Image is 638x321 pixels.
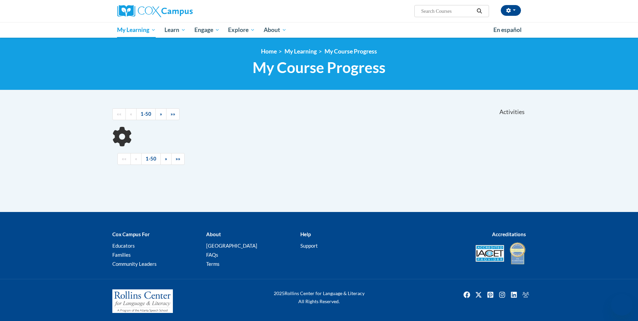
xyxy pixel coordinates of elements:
div: Rollins Center for Language & Literacy All Rights Reserved. [249,289,390,306]
a: [GEOGRAPHIC_DATA] [206,243,257,249]
a: Instagram [497,289,508,300]
span: »» [176,156,180,162]
img: Rollins Center for Language & Literacy - A Program of the Atlanta Speech School [112,289,173,313]
span: «« [117,111,121,117]
span: Explore [228,26,255,34]
a: Cox Campus [117,5,245,17]
a: Begining [112,108,126,120]
a: End [166,108,180,120]
button: Account Settings [501,5,521,16]
a: Home [261,48,277,55]
span: 2025 [274,290,285,296]
a: Previous [130,153,142,165]
span: » [160,111,162,117]
input: Search Courses [420,7,474,15]
a: Facebook [461,289,472,300]
span: Engage [194,26,220,34]
span: « [135,156,137,162]
a: FAQs [206,252,218,258]
img: Facebook icon [461,289,472,300]
span: Learn [164,26,186,34]
a: Community Leaders [112,261,157,267]
a: Twitter [473,289,484,300]
button: Search [474,7,484,15]
a: Next [160,153,172,165]
span: »» [171,111,175,117]
a: Educators [112,243,135,249]
a: About [259,22,291,38]
span: Activities [499,108,525,116]
a: Begining [117,153,131,165]
a: 1-50 [141,153,161,165]
a: My Learning [285,48,317,55]
img: Facebook group icon [520,289,531,300]
a: Next [155,108,166,120]
span: About [264,26,287,34]
a: End [171,153,185,165]
img: LinkedIn icon [509,289,519,300]
span: » [165,156,167,162]
b: Help [300,231,311,237]
a: My Course Progress [325,48,377,55]
a: Learn [160,22,190,38]
a: My Learning [113,22,160,38]
a: Facebook Group [520,289,531,300]
b: About [206,231,221,237]
a: Terms [206,261,220,267]
a: 1-50 [136,108,156,120]
a: Previous [125,108,137,120]
span: «« [122,156,126,162]
div: Main menu [107,22,531,38]
b: Cox Campus For [112,231,150,237]
span: « [130,111,132,117]
span: En español [493,26,522,33]
iframe: Button to launch messaging window [611,294,633,316]
span: My Learning [117,26,156,34]
a: Explore [224,22,259,38]
img: Instagram icon [497,289,508,300]
b: Accreditations [492,231,526,237]
a: Engage [190,22,224,38]
img: IDA® Accredited [509,242,526,265]
img: Twitter icon [473,289,484,300]
a: Families [112,252,131,258]
img: Accredited IACET® Provider [476,245,504,262]
img: Pinterest icon [485,289,496,300]
img: Cox Campus [117,5,193,17]
span: My Course Progress [253,59,385,76]
a: Support [300,243,318,249]
a: En español [489,23,526,37]
a: Pinterest [485,289,496,300]
a: Linkedin [509,289,519,300]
